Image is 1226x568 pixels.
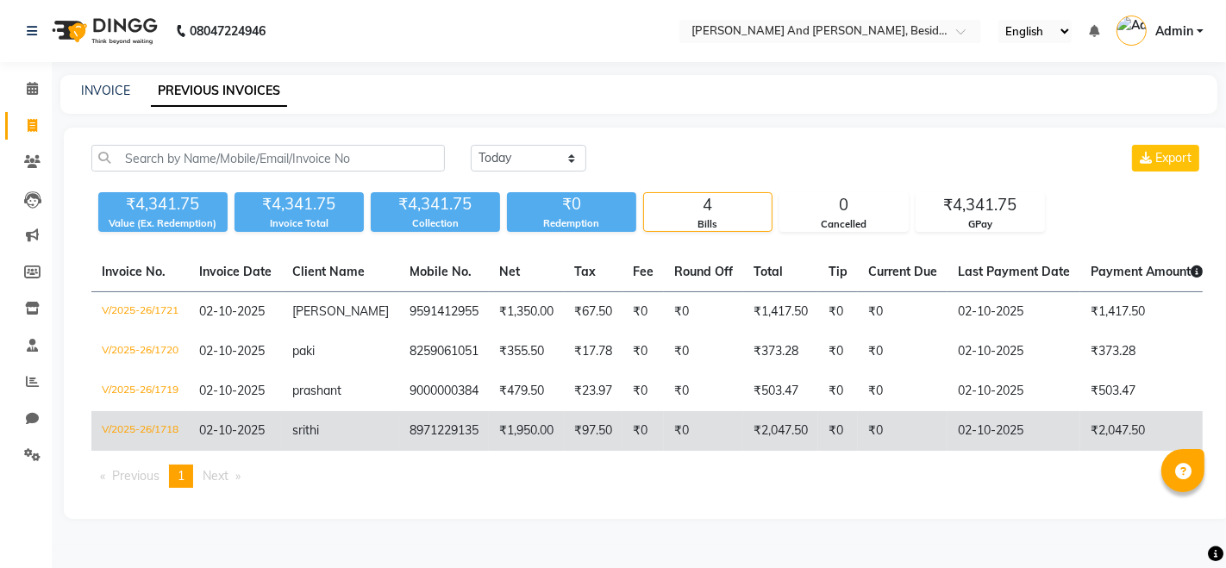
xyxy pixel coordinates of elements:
[916,217,1044,232] div: GPay
[399,411,489,451] td: 8971229135
[622,371,664,411] td: ₹0
[410,264,472,279] span: Mobile No.
[743,371,818,411] td: ₹503.47
[622,411,664,451] td: ₹0
[507,192,636,216] div: ₹0
[203,468,228,484] span: Next
[399,332,489,371] td: 8259061051
[91,292,189,333] td: V/2025-26/1721
[91,411,189,451] td: V/2025-26/1718
[489,371,564,411] td: ₹479.50
[199,383,265,398] span: 02-10-2025
[199,303,265,319] span: 02-10-2025
[1080,371,1213,411] td: ₹503.47
[499,264,520,279] span: Net
[743,292,818,333] td: ₹1,417.50
[91,145,445,172] input: Search by Name/Mobile/Email/Invoice No
[574,264,596,279] span: Tax
[829,264,848,279] span: Tip
[81,83,130,98] a: INVOICE
[292,264,365,279] span: Client Name
[818,292,858,333] td: ₹0
[622,292,664,333] td: ₹0
[564,332,622,371] td: ₹17.78
[948,292,1080,333] td: 02-10-2025
[112,468,160,484] span: Previous
[674,264,733,279] span: Round Off
[858,371,948,411] td: ₹0
[858,292,948,333] td: ₹0
[818,411,858,451] td: ₹0
[1080,411,1213,451] td: ₹2,047.50
[664,332,743,371] td: ₹0
[235,192,364,216] div: ₹4,341.75
[780,193,908,217] div: 0
[178,468,185,484] span: 1
[292,303,389,319] span: [PERSON_NAME]
[743,332,818,371] td: ₹373.28
[292,422,319,438] span: srithi
[91,371,189,411] td: V/2025-26/1719
[1080,332,1213,371] td: ₹373.28
[1091,264,1203,279] span: Payment Amount
[489,292,564,333] td: ₹1,350.00
[199,422,265,438] span: 02-10-2025
[1080,292,1213,333] td: ₹1,417.50
[1117,16,1147,46] img: Admin
[98,216,228,231] div: Value (Ex. Redemption)
[858,411,948,451] td: ₹0
[948,411,1080,451] td: 02-10-2025
[102,264,166,279] span: Invoice No.
[199,264,272,279] span: Invoice Date
[235,216,364,231] div: Invoice Total
[489,332,564,371] td: ₹355.50
[754,264,783,279] span: Total
[633,264,654,279] span: Fee
[948,371,1080,411] td: 02-10-2025
[292,343,315,359] span: paki
[743,411,818,451] td: ₹2,047.50
[948,332,1080,371] td: 02-10-2025
[91,332,189,371] td: V/2025-26/1720
[664,411,743,451] td: ₹0
[564,371,622,411] td: ₹23.97
[489,411,564,451] td: ₹1,950.00
[958,264,1070,279] span: Last Payment Date
[1132,145,1199,172] button: Export
[371,216,500,231] div: Collection
[622,332,664,371] td: ₹0
[292,383,341,398] span: prashant
[371,192,500,216] div: ₹4,341.75
[916,193,1044,217] div: ₹4,341.75
[858,332,948,371] td: ₹0
[1155,22,1193,41] span: Admin
[664,371,743,411] td: ₹0
[564,411,622,451] td: ₹97.50
[507,216,636,231] div: Redemption
[91,465,1203,488] nav: Pagination
[818,332,858,371] td: ₹0
[1155,150,1192,165] span: Export
[399,292,489,333] td: 9591412955
[151,76,287,107] a: PREVIOUS INVOICES
[44,7,162,55] img: logo
[199,343,265,359] span: 02-10-2025
[564,292,622,333] td: ₹67.50
[399,371,489,411] td: 9000000384
[780,217,908,232] div: Cancelled
[644,217,772,232] div: Bills
[664,292,743,333] td: ₹0
[644,193,772,217] div: 4
[818,371,858,411] td: ₹0
[190,7,266,55] b: 08047224946
[98,192,228,216] div: ₹4,341.75
[868,264,937,279] span: Current Due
